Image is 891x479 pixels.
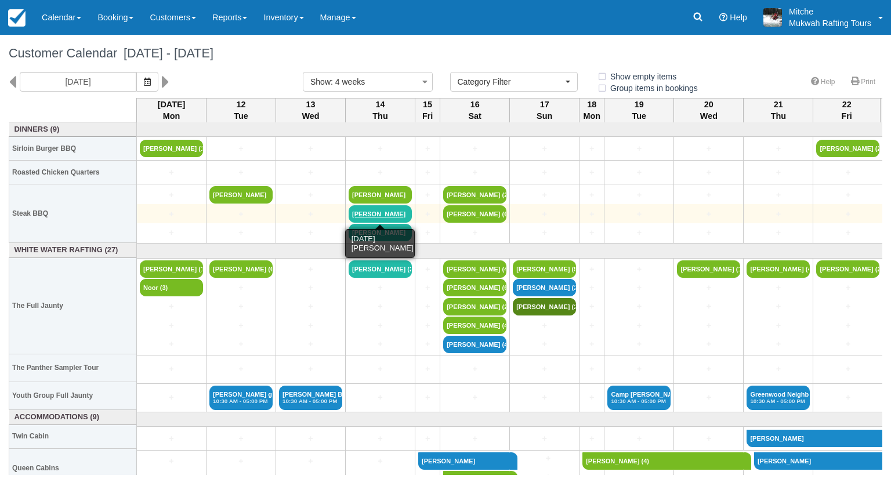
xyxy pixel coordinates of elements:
[140,166,203,179] a: +
[513,260,576,278] a: [PERSON_NAME] (5)
[579,98,604,122] th: 18 Mon
[279,338,342,350] a: +
[677,391,740,404] a: +
[677,433,740,445] a: +
[513,279,576,296] a: [PERSON_NAME] (2)
[816,282,879,294] a: +
[349,363,412,375] a: +
[443,205,506,223] a: [PERSON_NAME] (6)
[418,391,437,404] a: +
[747,143,810,155] a: +
[279,433,342,445] a: +
[282,398,339,405] em: 10:30 AM - 05:00 PM
[677,227,740,239] a: +
[140,455,203,467] a: +
[418,263,437,275] a: +
[279,189,342,201] a: +
[747,386,810,410] a: Greenwood Neighbourh (32)10:30 AM - 05:00 PM
[279,263,342,275] a: +
[747,189,810,201] a: +
[677,143,740,155] a: +
[9,382,137,409] th: Youth Group Full Jaunty
[604,98,674,122] th: 19 Tue
[279,320,342,332] a: +
[9,161,137,184] th: Roasted Chicken Quarters
[597,68,684,85] label: Show empty items
[816,338,879,350] a: +
[607,208,671,220] a: +
[747,338,810,350] a: +
[310,77,331,86] span: Show
[279,227,342,239] a: +
[816,363,879,375] a: +
[12,412,134,423] a: Accommodations (9)
[582,320,601,332] a: +
[747,363,810,375] a: +
[582,452,744,470] a: [PERSON_NAME] (4)
[816,300,879,313] a: +
[747,300,810,313] a: +
[140,279,203,296] a: Noor (3)
[677,166,740,179] a: +
[750,398,806,405] em: 10:30 AM - 05:00 PM
[582,338,601,350] a: +
[816,320,879,332] a: +
[9,354,137,382] th: The Panther Sampler Tour
[349,338,412,350] a: +
[513,320,576,332] a: +
[816,140,879,157] a: [PERSON_NAME] (2)
[607,386,671,410] a: Camp [PERSON_NAME] (28)10:30 AM - 05:00 PM
[349,205,412,223] a: [PERSON_NAME]
[303,72,433,92] button: Show: 4 weeks
[279,208,342,220] a: +
[418,363,437,375] a: +
[582,227,601,239] a: +
[418,300,437,313] a: +
[747,282,810,294] a: +
[607,227,671,239] a: +
[9,257,137,354] th: The Full Jaunty
[677,363,740,375] a: +
[747,260,810,278] a: [PERSON_NAME] (4)
[140,391,203,404] a: +
[513,298,576,315] a: [PERSON_NAME] (2)
[607,143,671,155] a: +
[443,166,506,179] a: +
[9,184,137,243] th: Steak BBQ
[140,227,203,239] a: +
[747,320,810,332] a: +
[730,13,747,22] span: Help
[443,317,506,334] a: [PERSON_NAME] (4)
[510,452,577,465] a: +
[9,424,137,448] th: Twin Cabin
[349,433,412,445] a: +
[279,282,342,294] a: +
[140,363,203,375] a: +
[747,227,810,239] a: +
[443,260,506,278] a: [PERSON_NAME] (4)
[513,189,576,201] a: +
[418,338,437,350] a: +
[582,263,601,275] a: +
[209,455,273,467] a: +
[513,391,576,404] a: +
[349,455,412,467] a: +
[813,98,881,122] th: 22 Fri
[279,166,342,179] a: +
[816,166,879,179] a: +
[209,186,273,204] a: [PERSON_NAME]
[607,263,671,275] a: +
[8,9,26,27] img: checkfront-main-nav-mini-logo.png
[443,143,506,155] a: +
[744,98,813,122] th: 21 Thu
[677,189,740,201] a: +
[279,386,342,410] a: [PERSON_NAME] Boys (20)10:30 AM - 05:00 PM
[331,77,365,86] span: : 4 weeks
[816,391,879,404] a: +
[607,189,671,201] a: +
[349,143,412,155] a: +
[418,189,437,201] a: +
[816,189,879,201] a: +
[607,338,671,350] a: +
[597,72,686,80] span: Show empty items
